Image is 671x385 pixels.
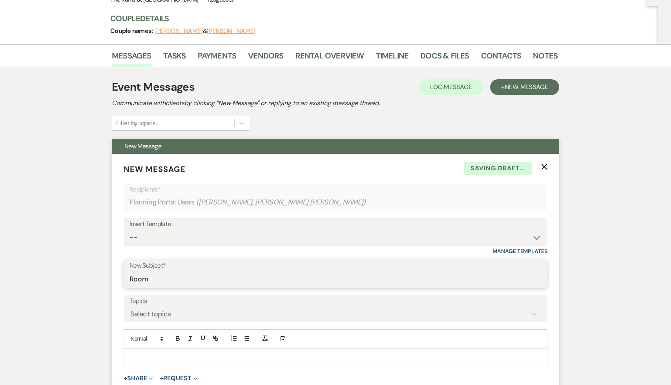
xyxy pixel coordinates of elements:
a: Messages [112,49,151,67]
a: Notes [533,49,558,67]
span: Log Message [430,83,472,91]
button: Log Message [419,79,483,95]
a: Contacts [481,49,521,67]
span: + [160,375,164,381]
button: +New Message [490,79,559,95]
span: New Message [505,83,548,91]
div: Filter by topics... [116,119,158,128]
a: Tasks [163,49,186,67]
p: Recipients* [129,184,542,195]
span: Couple names: [110,27,154,35]
button: Request [160,375,197,381]
a: Vendors [248,49,283,67]
a: Payments [198,49,237,67]
button: [PERSON_NAME] [207,28,255,34]
div: Planning Portal Users [129,195,542,210]
div: Insert Template [129,219,542,230]
a: Docs & Files [420,49,469,67]
span: & [154,27,255,35]
span: New Message [124,164,186,174]
h1: Event Messages [112,79,195,95]
label: Topics [129,296,542,307]
h2: Communicate with clients by clicking "New Message" or replying to an existing message thread. [112,99,559,108]
span: New Message [124,142,161,150]
span: ( [PERSON_NAME], [PERSON_NAME] [PERSON_NAME] ) [196,197,366,208]
span: Saving draft... [464,162,532,175]
a: Timeline [376,49,409,67]
label: New Subject* [129,260,542,272]
button: [PERSON_NAME] [154,28,203,34]
h3: Couple Details [110,13,550,24]
div: Select topics [130,309,171,319]
a: Rental Overview [295,49,364,67]
span: + [124,375,127,381]
a: Manage Templates [492,248,547,255]
button: Share [124,375,153,381]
